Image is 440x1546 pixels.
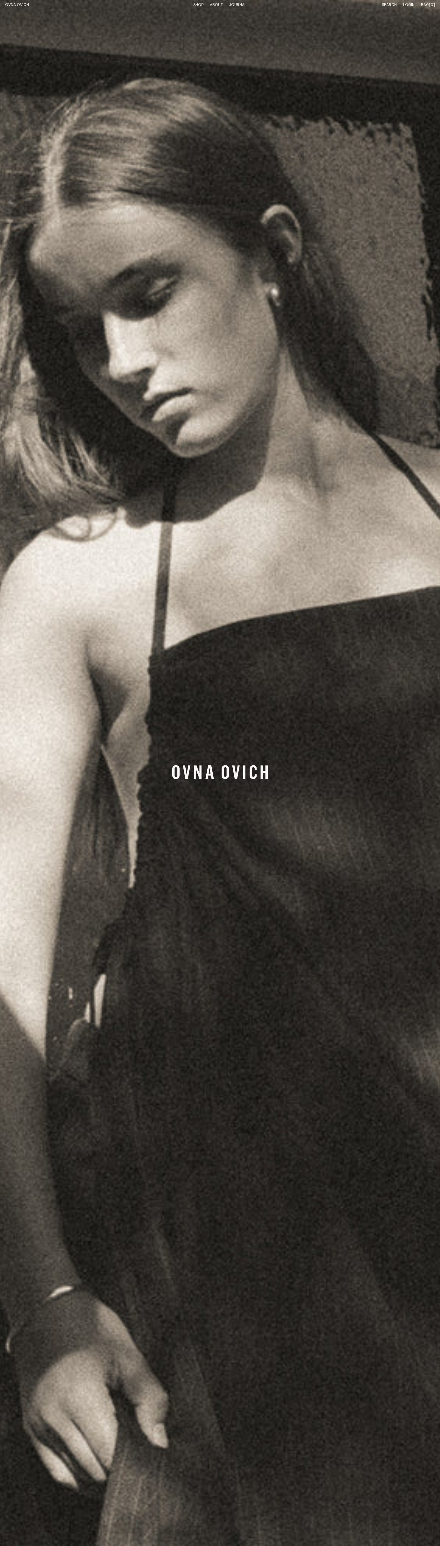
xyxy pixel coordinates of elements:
[5,3,29,7] a: Home
[172,765,268,781] a: Banner Link
[229,3,246,7] a: Journal
[382,3,397,7] a: Search
[421,3,429,7] span: Bag
[210,3,223,8] summary: About
[429,3,435,7] span: [0]
[403,3,415,7] a: Login
[193,3,203,7] a: Shop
